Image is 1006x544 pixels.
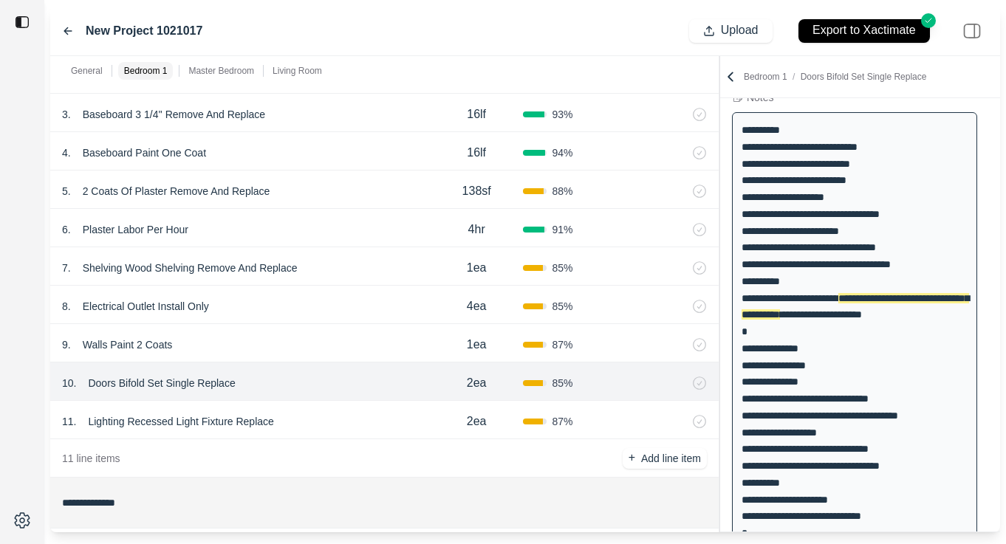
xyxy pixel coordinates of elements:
button: Upload [689,19,773,43]
p: Electrical Outlet Install Only [77,296,215,317]
p: Export to Xactimate [812,22,916,39]
span: 94 % [552,145,573,160]
p: 11 line items [62,451,120,466]
p: 1ea [467,259,487,277]
p: 1ea [467,336,487,354]
p: Shelving Wood Shelving Remove And Replace [77,258,304,278]
p: 11 . [62,414,76,429]
p: Bedroom 1 [124,65,168,77]
span: / [787,72,801,82]
p: General [71,65,103,77]
span: 85 % [552,376,573,390]
p: 5 . [62,184,71,199]
p: 2ea [467,374,487,392]
p: 3 . [62,107,71,122]
span: 91 % [552,222,573,237]
p: Baseboard Paint One Coat [77,142,212,163]
img: right-panel.svg [956,15,988,47]
button: Export to Xactimate [784,12,944,49]
span: 93 % [552,107,573,122]
span: 85 % [552,299,573,314]
p: 4hr [468,221,485,238]
p: Upload [721,22,759,39]
label: New Project 1021017 [86,22,202,40]
p: Living Room [273,65,322,77]
p: Lighting Recessed Light Fixture Replace [82,411,279,432]
p: 16lf [467,106,486,123]
p: 8 . [62,299,71,314]
p: Plaster Labor Per Hour [77,219,194,240]
p: 138sf [462,182,491,200]
p: Add line item [641,451,701,466]
p: 16lf [467,144,486,162]
p: Master Bedroom [188,65,254,77]
p: 6 . [62,222,71,237]
p: Bedroom 1 [744,71,927,83]
img: toggle sidebar [15,15,30,30]
p: 10 . [62,376,76,390]
p: Doors Bifold Set Single Replace [82,373,241,393]
span: 87 % [552,337,573,352]
p: 7 . [62,261,71,275]
span: 88 % [552,184,573,199]
button: Export to Xactimate [798,19,930,43]
button: +Add line item [623,448,707,469]
span: Doors Bifold Set Single Replace [801,72,927,82]
p: 2ea [467,413,487,430]
p: 2 Coats Of Plaster Remove And Replace [77,181,276,202]
span: 87 % [552,414,573,429]
p: 4ea [467,297,487,315]
p: 4 . [62,145,71,160]
span: 85 % [552,261,573,275]
p: Baseboard 3 1/4'' Remove And Replace [77,104,271,125]
p: Walls Paint 2 Coats [77,334,179,355]
p: 9 . [62,337,71,352]
p: + [629,450,635,466]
